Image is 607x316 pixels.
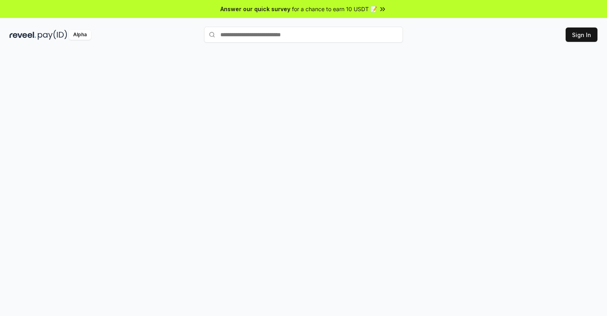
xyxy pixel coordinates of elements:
[566,27,597,42] button: Sign In
[292,5,377,13] span: for a chance to earn 10 USDT 📝
[220,5,290,13] span: Answer our quick survey
[38,30,67,40] img: pay_id
[69,30,91,40] div: Alpha
[10,30,36,40] img: reveel_dark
